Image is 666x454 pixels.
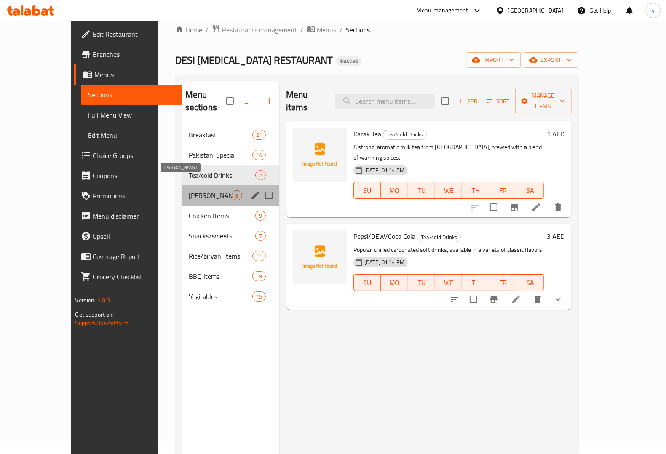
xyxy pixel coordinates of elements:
span: TU [412,184,432,197]
span: Get support on: [75,309,114,320]
button: delete [548,197,568,217]
a: Menu disclaimer [74,206,182,226]
span: Menus [317,25,336,35]
span: Coverage Report [93,251,175,262]
span: [DATE] 01:14 PM [361,258,408,266]
button: WE [435,274,462,291]
span: SU [357,277,377,289]
div: BBQ Items19 [182,266,279,286]
span: 11 [253,252,265,260]
div: Inactive [336,56,361,66]
button: Sort [484,95,512,108]
button: SA [516,182,543,199]
li: / [206,25,209,35]
span: Choice Groups [93,150,175,160]
span: TH [465,184,486,197]
span: Branches [93,49,175,59]
button: import [467,52,521,68]
span: 8 [232,192,242,200]
span: MO [384,184,404,197]
a: Home [175,25,202,35]
a: Edit Restaurant [74,24,182,44]
span: Select to update [485,198,503,216]
a: Coupons [74,166,182,186]
span: Restaurants management [222,25,297,35]
div: items [255,231,266,241]
span: Chicken Items [189,211,255,221]
button: SA [516,274,543,291]
h6: 1 AED [547,128,565,140]
span: Coupons [93,171,175,181]
div: Chicken Items9 [182,206,279,226]
a: Grocery Checklist [74,267,182,287]
span: TU [412,277,432,289]
button: FR [489,274,516,291]
nav: Menu sections [182,121,279,310]
span: 19 [253,272,265,280]
span: Vegitables [189,291,252,302]
span: Pakistani Special [189,150,252,160]
div: Breakfast21 [182,125,279,145]
button: WE [435,182,462,199]
a: Promotions [74,186,182,206]
span: FR [493,277,513,289]
button: MO [381,182,408,199]
span: y [652,6,655,15]
span: [PERSON_NAME] [189,190,232,200]
span: SA [520,277,540,289]
img: Karak Tea [293,128,347,182]
div: Tea/cold Drinks2 [182,165,279,185]
img: Pepsi/DEW/Coca Cola [293,230,347,284]
div: Snacks/sweets7 [182,226,279,246]
div: Tea/cold Drinks [189,170,255,180]
span: Select section [436,92,454,110]
button: Branch-specific-item [484,289,504,310]
span: DESI [MEDICAL_DATA] RESTAURANT [175,51,333,69]
span: Sections [88,90,175,100]
span: WE [439,184,459,197]
span: Snacks/sweets [189,231,255,241]
div: items [252,291,266,302]
svg: Show Choices [553,294,563,304]
a: Upsell [74,226,182,246]
button: TH [462,274,489,291]
span: Tea/cold Drinks [383,130,426,139]
div: Rice/biryani Items11 [182,246,279,266]
a: Edit menu item [511,294,521,304]
button: Manage items [515,88,572,114]
button: TU [408,274,435,291]
span: Rice/biryani Items [189,251,252,261]
button: Branch-specific-item [504,197,524,217]
span: Edit Restaurant [93,29,175,39]
div: Menu-management [417,5,468,16]
button: sort-choices [444,289,465,310]
span: 1.0.0 [97,295,110,306]
p: A strong, aromatic milk tea from [GEOGRAPHIC_DATA], brewed with a blend of warming spices. [353,142,544,163]
div: Pakistani Special14 [182,145,279,165]
div: Tea/cold Drinks [383,130,427,140]
span: Pepsi/DEW/Coca Cola [353,230,415,243]
span: Menu disclaimer [93,211,175,221]
div: Tea/cold Drinks [417,232,461,242]
span: [DATE] 01:14 PM [361,166,408,174]
a: Edit menu item [531,202,541,212]
a: Restaurants management [212,24,297,35]
span: Add [456,96,479,106]
span: 2 [256,171,265,179]
div: [GEOGRAPHIC_DATA] [508,6,564,15]
a: Full Menu View [81,105,182,125]
span: 9 [256,212,265,220]
span: Karak Tea [353,128,381,140]
span: BBQ Items [189,271,252,281]
span: Manage items [522,91,565,112]
span: 7 [256,232,265,240]
button: edit [249,189,262,202]
div: Breakfast [189,130,252,140]
span: Add item [454,95,481,108]
button: delete [528,289,548,310]
button: SU [353,182,381,199]
span: Tea/cold Drinks [417,232,460,242]
span: Edit Menu [88,130,175,140]
div: items [252,130,266,140]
